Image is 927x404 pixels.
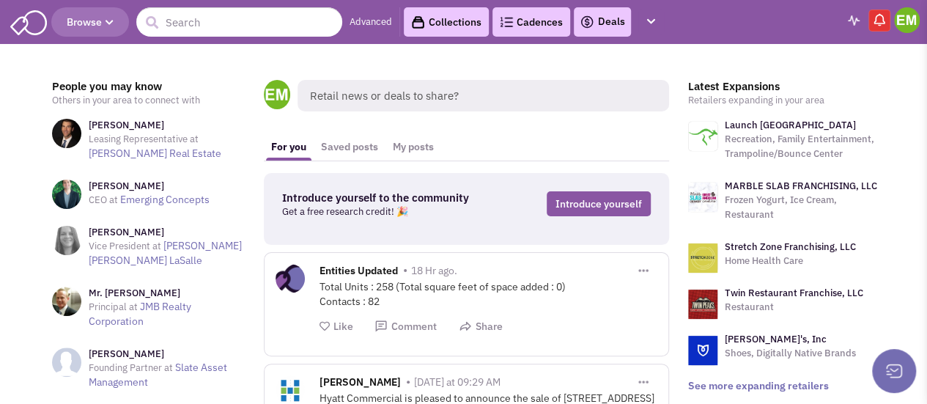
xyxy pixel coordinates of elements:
span: Like [333,320,353,333]
button: Comment [374,320,437,334]
button: Like [320,320,353,334]
p: Recreation, Family Entertainment, Trampoline/Bounce Center [725,132,882,161]
a: Cadences [492,7,570,37]
p: Home Health Care [725,254,856,268]
a: Twin Restaurant Franchise, LLC [725,287,863,299]
span: CEO at [89,194,118,206]
span: Leasing Representative at [89,133,199,145]
a: Advanced [350,15,392,29]
a: [PERSON_NAME]'s, Inc [725,333,827,345]
img: Cadences_logo.png [500,17,513,27]
img: Erin McNeil [894,7,920,33]
a: JMB Realty Corporation [89,300,191,328]
a: Launch [GEOGRAPHIC_DATA] [725,119,856,131]
a: Introduce yourself [547,191,651,216]
h3: Introduce yourself to the community [282,191,490,205]
a: Saved posts [314,133,385,161]
h3: [PERSON_NAME] [89,119,245,132]
span: Founding Partner at [89,361,173,374]
h3: [PERSON_NAME] [89,348,245,361]
h3: People you may know [52,80,245,93]
input: Search [136,7,342,37]
img: icon-collection-lavender-black.svg [411,15,425,29]
a: Stretch Zone Franchising, LLC [725,240,856,253]
a: My posts [385,133,441,161]
button: Browse [51,7,129,37]
span: Principal at [89,301,138,313]
a: [PERSON_NAME] Real Estate [89,147,221,160]
a: MARBLE SLAB FRANCHISING, LLC [725,180,877,192]
img: logo [688,183,717,212]
span: 18 Hr ago. [411,264,457,277]
span: [DATE] at 09:29 AM [414,375,501,389]
p: Get a free research credit! 🎉 [282,205,490,219]
h3: [PERSON_NAME] [89,226,245,239]
a: [PERSON_NAME] [PERSON_NAME] LaSalle [89,239,242,267]
h3: Latest Expansions [688,80,882,93]
a: See more expanding retailers [688,379,829,392]
p: Retailers expanding in your area [688,93,882,108]
a: Deals [580,13,625,31]
span: Vice President at [89,240,161,252]
h3: Mr. [PERSON_NAME] [89,287,245,300]
p: Others in your area to connect with [52,93,245,108]
p: Frozen Yogurt, Ice Cream, Restaurant [725,193,882,222]
h3: [PERSON_NAME] [89,180,210,193]
img: NoImageAvailable1.jpg [52,348,81,377]
p: Shoes, Digitally Native Brands [725,346,856,361]
img: logo [688,122,717,151]
a: Slate Asset Management [89,361,227,389]
div: Total Units : 258 (Total square feet of space added : 0) Contacts : 82 [320,279,657,309]
img: logo [688,290,717,319]
img: logo [688,336,717,365]
span: Browse [67,15,114,29]
a: Collections [404,7,489,37]
img: SmartAdmin [10,7,47,35]
span: Retail news or deals to share? [298,80,669,111]
span: [PERSON_NAME] [320,375,401,392]
img: logo [688,243,717,273]
a: For you [264,133,314,161]
img: icon-deals.svg [580,13,594,31]
button: Share [459,320,503,334]
span: Entities Updated [320,264,398,281]
a: Emerging Concepts [120,193,210,206]
p: Restaurant [725,300,863,315]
